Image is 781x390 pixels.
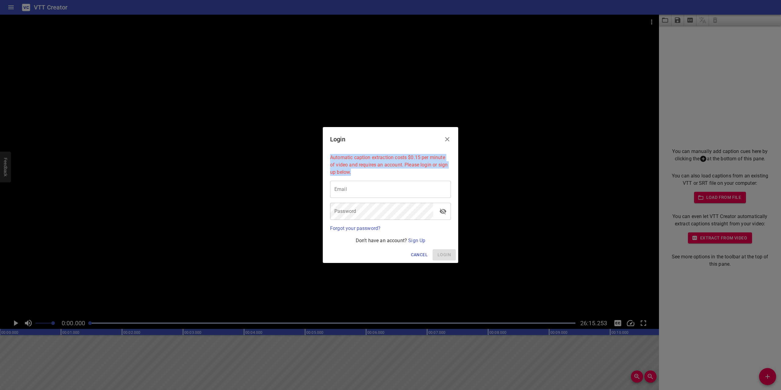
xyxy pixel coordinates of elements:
h6: Login [330,134,345,144]
span: Please enter your email and password above. [433,249,456,261]
span: Cancel [411,251,428,259]
a: Forgot your password? [330,225,380,231]
p: Automatic caption extraction costs $0.15 per minute of video and requires an account. Please logi... [330,154,451,176]
a: Sign Up [408,238,425,243]
button: toggle password visibility [436,204,450,219]
button: Cancel [408,249,430,261]
button: Close [440,132,455,147]
p: Don't have an account? [330,237,451,244]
